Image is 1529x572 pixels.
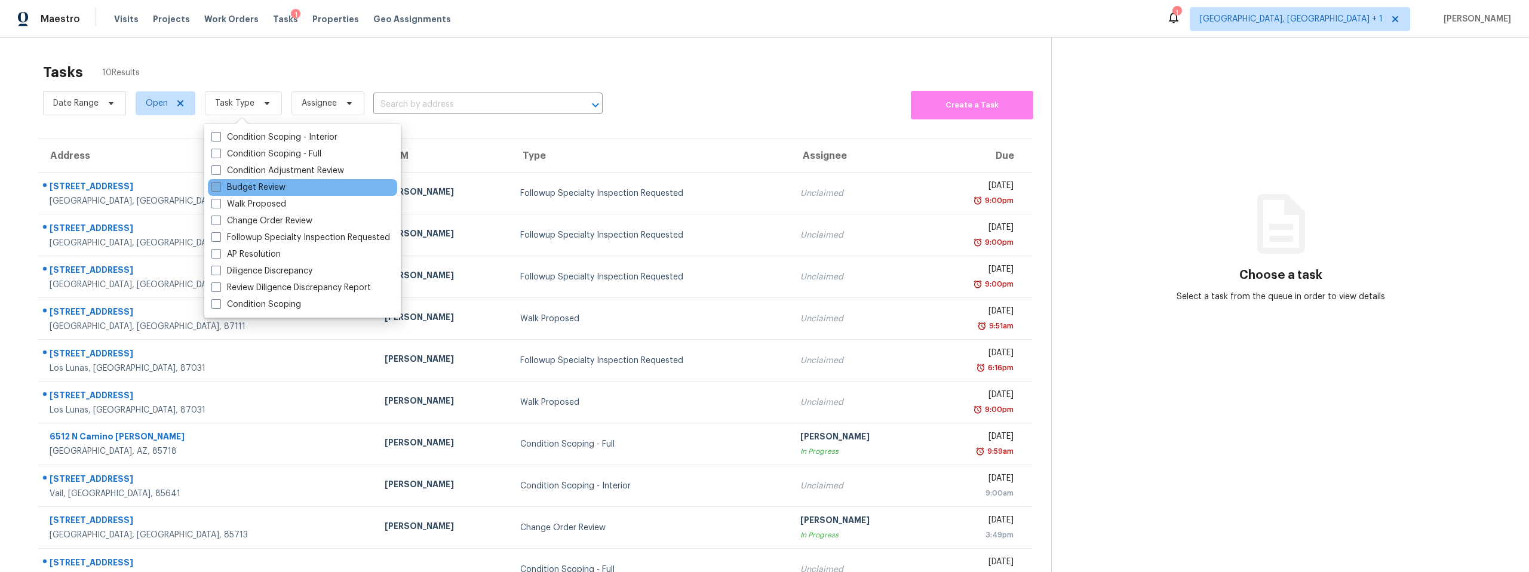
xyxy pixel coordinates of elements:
[975,445,985,457] img: Overdue Alarm Icon
[50,445,366,457] div: [GEOGRAPHIC_DATA], AZ, 85718
[911,91,1033,119] button: Create a Task
[50,347,366,362] div: [STREET_ADDRESS]
[800,514,917,529] div: [PERSON_NAME]
[917,99,1027,112] span: Create a Task
[936,487,1014,499] div: 9:00am
[520,187,781,199] div: Followup Specialty Inspection Requested
[50,473,366,488] div: [STREET_ADDRESS]
[800,187,917,199] div: Unclaimed
[983,278,1014,290] div: 9:00pm
[50,430,366,445] div: 6512 N Camino [PERSON_NAME]
[800,271,917,283] div: Unclaimed
[985,445,1014,457] div: 9:59am
[1200,13,1383,25] span: [GEOGRAPHIC_DATA], [GEOGRAPHIC_DATA] + 1
[936,472,1014,487] div: [DATE]
[211,198,286,210] label: Walk Proposed
[800,229,917,241] div: Unclaimed
[977,320,987,332] img: Overdue Alarm Icon
[973,404,983,416] img: Overdue Alarm Icon
[936,529,1014,541] div: 3:49pm
[800,445,917,457] div: In Progress
[973,236,983,248] img: Overdue Alarm Icon
[520,313,781,325] div: Walk Proposed
[211,165,344,177] label: Condition Adjustment Review
[800,480,917,492] div: Unclaimed
[385,311,501,326] div: [PERSON_NAME]
[1239,269,1322,281] h3: Choose a task
[50,529,366,541] div: [GEOGRAPHIC_DATA], [GEOGRAPHIC_DATA], 85713
[211,182,285,193] label: Budget Review
[385,395,501,410] div: [PERSON_NAME]
[983,404,1014,416] div: 9:00pm
[50,279,366,291] div: [GEOGRAPHIC_DATA], [GEOGRAPHIC_DATA], 87111
[53,97,99,109] span: Date Range
[936,263,1014,278] div: [DATE]
[50,362,366,374] div: Los Lunas, [GEOGRAPHIC_DATA], 87031
[987,320,1014,332] div: 9:51am
[511,139,791,173] th: Type
[791,139,926,173] th: Assignee
[211,131,337,143] label: Condition Scoping - Interior
[50,514,366,529] div: [STREET_ADDRESS]
[800,355,917,367] div: Unclaimed
[936,389,1014,404] div: [DATE]
[211,282,371,294] label: Review Diligence Discrepancy Report
[520,271,781,283] div: Followup Specialty Inspection Requested
[291,9,300,21] div: 1
[800,396,917,408] div: Unclaimed
[1166,291,1396,303] div: Select a task from the queue in order to view details
[983,195,1014,207] div: 9:00pm
[50,389,366,404] div: [STREET_ADDRESS]
[385,520,501,535] div: [PERSON_NAME]
[211,299,301,310] label: Condition Scoping
[520,396,781,408] div: Walk Proposed
[520,355,781,367] div: Followup Specialty Inspection Requested
[385,436,501,451] div: [PERSON_NAME]
[520,480,781,492] div: Condition Scoping - Interior
[50,321,366,333] div: [GEOGRAPHIC_DATA], [GEOGRAPHIC_DATA], 87111
[50,180,366,195] div: [STREET_ADDRESS]
[273,15,298,23] span: Tasks
[800,430,917,445] div: [PERSON_NAME]
[520,438,781,450] div: Condition Scoping - Full
[211,265,312,277] label: Diligence Discrepancy
[936,514,1014,529] div: [DATE]
[936,180,1014,195] div: [DATE]
[211,148,321,160] label: Condition Scoping - Full
[936,556,1014,571] div: [DATE]
[385,353,501,368] div: [PERSON_NAME]
[983,236,1014,248] div: 9:00pm
[50,556,366,571] div: [STREET_ADDRESS]
[153,13,190,25] span: Projects
[385,269,501,284] div: [PERSON_NAME]
[973,195,983,207] img: Overdue Alarm Icon
[114,13,139,25] span: Visits
[215,97,254,109] span: Task Type
[520,229,781,241] div: Followup Specialty Inspection Requested
[50,222,366,237] div: [STREET_ADDRESS]
[936,305,1014,320] div: [DATE]
[146,97,168,109] span: Open
[373,13,451,25] span: Geo Assignments
[50,237,366,249] div: [GEOGRAPHIC_DATA], [GEOGRAPHIC_DATA], 87111
[50,264,366,279] div: [STREET_ADDRESS]
[312,13,359,25] span: Properties
[211,232,390,244] label: Followup Specialty Inspection Requested
[587,97,604,113] button: Open
[302,97,337,109] span: Assignee
[204,13,259,25] span: Work Orders
[800,529,917,541] div: In Progress
[41,13,80,25] span: Maestro
[373,96,569,114] input: Search by address
[1172,7,1181,19] div: 1
[936,222,1014,236] div: [DATE]
[102,67,140,79] span: 10 Results
[43,66,83,78] h2: Tasks
[973,278,983,290] img: Overdue Alarm Icon
[1439,13,1511,25] span: [PERSON_NAME]
[50,306,366,321] div: [STREET_ADDRESS]
[50,195,366,207] div: [GEOGRAPHIC_DATA], [GEOGRAPHIC_DATA], 87111
[211,248,281,260] label: AP Resolution
[385,478,501,493] div: [PERSON_NAME]
[926,139,1032,173] th: Due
